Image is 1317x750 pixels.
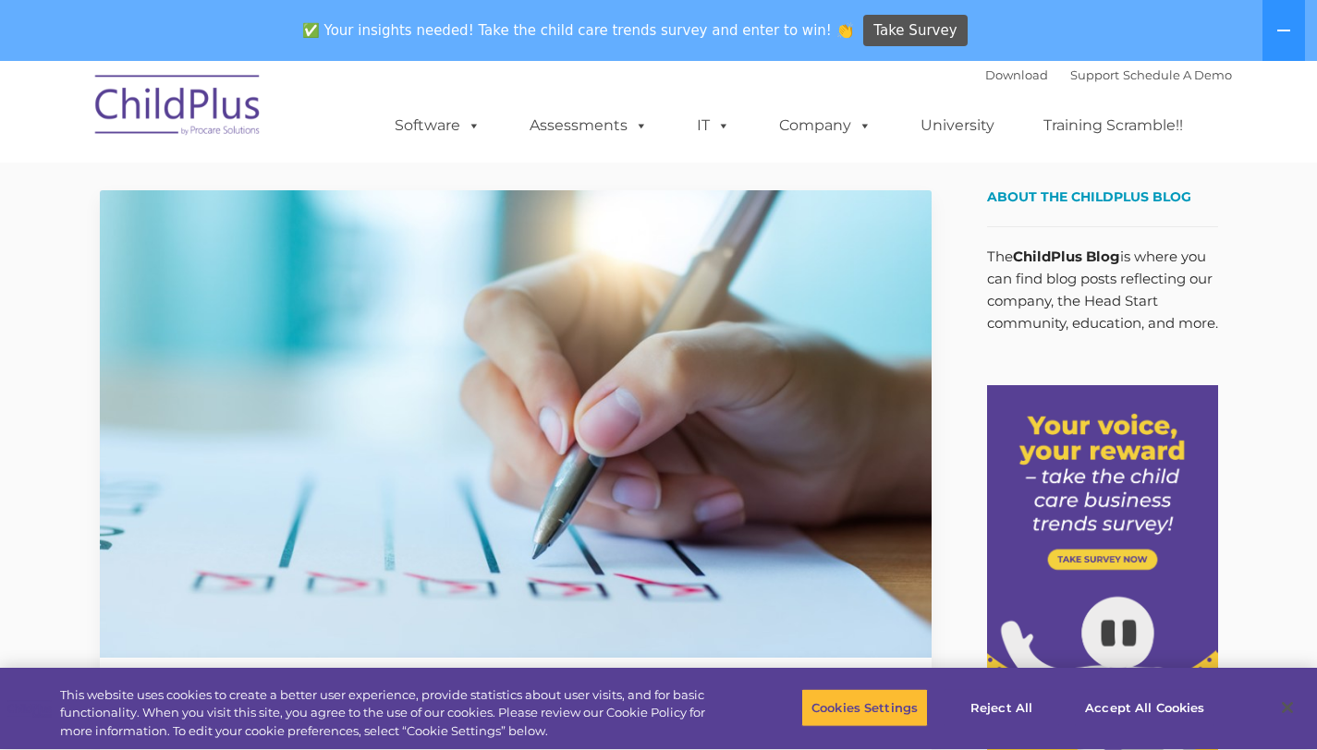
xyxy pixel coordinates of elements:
img: ChildPlus by Procare Solutions [86,62,271,154]
span: ✅ Your insights needed! Take the child care trends survey and enter to win! 👏 [295,12,860,48]
span: About the ChildPlus Blog [987,188,1191,205]
a: Schedule A Demo [1123,67,1232,82]
a: University [902,107,1013,144]
font: | [985,67,1232,82]
button: Cookies Settings [801,688,928,727]
p: The is where you can find blog posts reflecting our company, the Head Start community, education,... [987,246,1218,334]
a: IT [678,107,749,144]
strong: ChildPlus Blog [1013,248,1120,265]
a: Software [376,107,499,144]
button: Reject All [944,688,1059,727]
a: Download [985,67,1048,82]
a: Take Survey [863,15,968,47]
a: Training Scramble!! [1025,107,1201,144]
button: Close [1267,687,1308,728]
img: Efficiency Boost: ChildPlus Online's Enhanced Family Pre-Application Process - Streamlining Appli... [100,190,932,658]
span: Take Survey [873,15,957,47]
a: Assessments [511,107,666,144]
div: This website uses cookies to create a better user experience, provide statistics about user visit... [60,686,725,741]
a: Support [1070,67,1119,82]
button: Accept All Cookies [1075,688,1214,727]
a: Company [761,107,890,144]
